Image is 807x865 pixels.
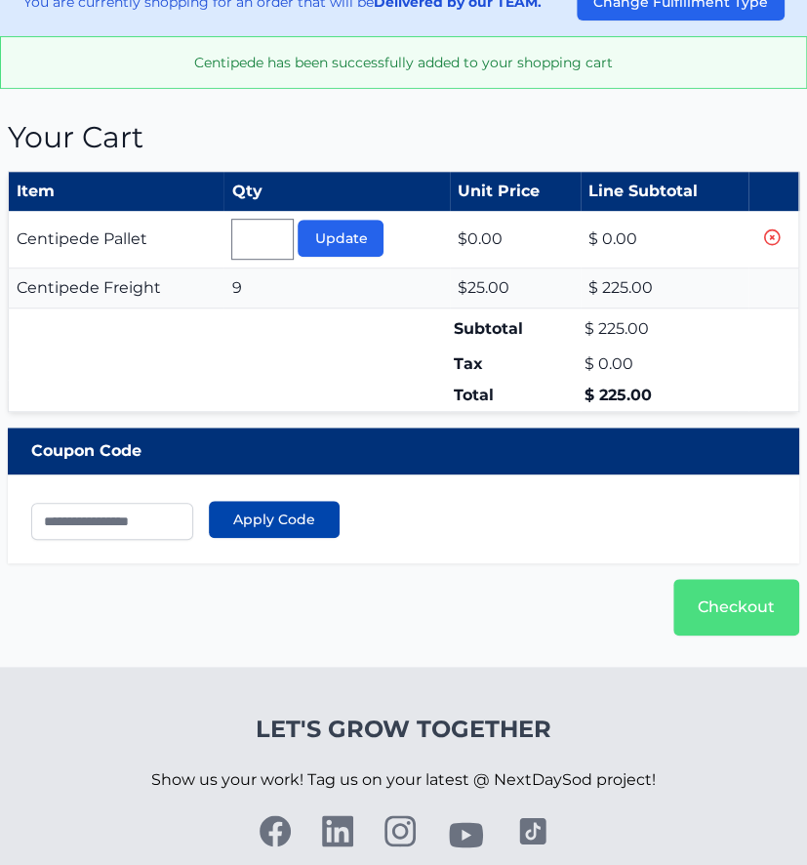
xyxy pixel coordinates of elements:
td: $ 225.00 [581,380,748,412]
th: Unit Price [450,172,581,212]
button: Apply Code [209,501,340,538]
td: $ 225.00 [581,268,748,309]
td: $ 0.00 [581,349,748,380]
td: $25.00 [450,268,581,309]
td: $ 0.00 [581,211,748,268]
td: 9 [223,268,449,309]
button: Update [298,220,383,257]
td: Tax [450,349,581,380]
td: Centipede Freight [9,268,224,309]
td: $ 225.00 [581,309,748,350]
td: Total [450,380,581,412]
th: Item [9,172,224,212]
td: Centipede Pallet [9,211,224,268]
h1: Your Cart [8,120,799,155]
td: Subtotal [450,309,581,350]
td: $0.00 [450,211,581,268]
th: Qty [223,172,449,212]
h4: Let's Grow Together [151,714,656,745]
a: Checkout [673,579,799,636]
th: Line Subtotal [581,172,748,212]
p: Show us your work! Tag us on your latest @ NextDaySod project! [151,745,656,815]
p: Centipede has been successfully added to your shopping cart [17,53,790,72]
div: Coupon Code [8,428,799,474]
span: Apply Code [233,510,315,529]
